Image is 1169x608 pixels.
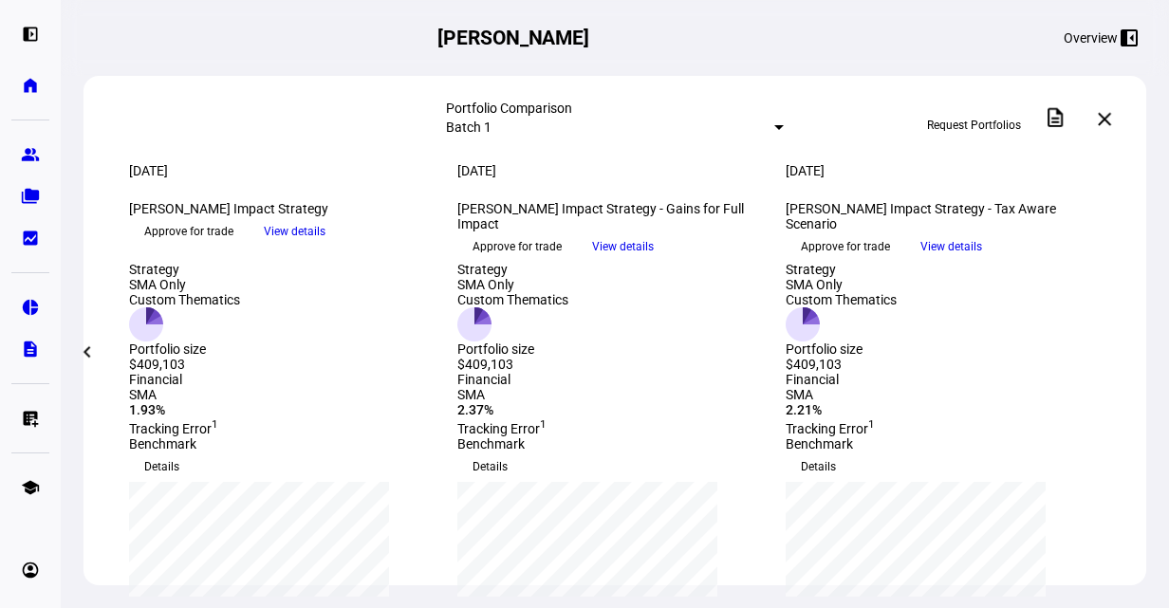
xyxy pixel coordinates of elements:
span: Details [801,451,836,482]
eth-mat-symbol: left_panel_open [21,25,40,44]
span: Tracking Error [129,421,218,436]
div: Strategy [129,262,240,277]
div: SMA Only [457,277,568,292]
eth-mat-symbol: pie_chart [21,298,40,317]
button: Details [457,451,523,482]
div: $409,103 [457,357,568,372]
div: Financial [786,372,1091,387]
mat-icon: chevron_left [76,341,99,363]
div: [PERSON_NAME] Impact Strategy - Gains for Full Impact [457,201,763,231]
div: Portfolio size [786,341,897,357]
div: Financial [457,372,763,387]
span: Approve for trade [473,231,562,262]
a: View details [249,223,341,238]
div: Portfolio Comparison [446,101,785,116]
div: Custom Thematics [457,292,568,307]
sup: 1 [212,417,218,431]
div: SMA [786,387,1091,402]
eth-mat-symbol: home [21,76,40,95]
sup: 1 [868,417,875,431]
eth-mat-symbol: folder_copy [21,187,40,206]
div: Custom Thematics [786,292,897,307]
mat-icon: left_panel_close [1118,27,1141,49]
eth-mat-symbol: school [21,478,40,497]
a: bid_landscape [11,219,49,257]
sup: 1 [540,417,547,431]
span: Approve for trade [144,216,233,247]
div: $409,103 [129,357,240,372]
span: Approve for trade [801,231,890,262]
div: $409,103 [786,357,897,372]
a: group [11,136,49,174]
a: pie_chart [11,288,49,326]
div: 2.37% [457,402,763,417]
div: [DATE] [457,163,763,178]
mat-icon: description [1044,106,1067,129]
div: [DATE] [129,163,435,178]
a: home [11,66,49,104]
div: Strategy [457,262,568,277]
eth-mat-symbol: list_alt_add [21,409,40,428]
div: Strategy [786,262,897,277]
button: Details [786,451,851,482]
div: Financial [129,372,435,387]
div: SMA Only [786,277,897,292]
div: [PERSON_NAME] Impact Strategy [129,201,435,216]
eth-mat-symbol: account_circle [21,561,40,580]
eth-mat-symbol: description [21,340,40,359]
span: Details [144,451,179,482]
div: SMA Only [129,277,240,292]
span: View details [920,232,982,261]
div: SMA [457,387,763,402]
button: Approve for trade [786,231,905,262]
mat-icon: close [1093,108,1116,131]
a: View details [577,238,669,253]
mat-select-trigger: Batch 1 [446,120,492,135]
div: SMA [129,387,435,402]
span: Details [473,451,508,482]
div: Benchmark [129,436,435,451]
span: View details [264,217,325,246]
div: 1.93% [129,402,435,417]
div: [PERSON_NAME] Impact Strategy - Tax Aware Scenario [786,201,1091,231]
div: Benchmark [457,436,763,451]
button: Request Portfolios [912,110,1036,140]
div: 2.21% [786,402,1091,417]
button: View details [249,217,341,246]
div: Benchmark [786,436,1091,451]
a: description [11,330,49,368]
h2: [PERSON_NAME] [437,27,589,49]
div: Portfolio size [457,341,568,357]
div: [DATE] [786,163,1091,178]
span: Tracking Error [457,421,547,436]
span: Request Portfolios [927,110,1021,140]
button: Overview [1048,23,1154,53]
span: Tracking Error [786,421,875,436]
button: Approve for trade [129,216,249,247]
button: View details [577,232,669,261]
div: Overview [1064,30,1118,46]
div: Portfolio size [129,341,240,357]
div: Custom Thematics [129,292,240,307]
button: View details [905,232,997,261]
button: Approve for trade [457,231,577,262]
span: View details [592,232,654,261]
a: View details [905,238,997,253]
button: Details [129,451,195,482]
eth-mat-symbol: group [21,145,40,164]
a: folder_copy [11,177,49,215]
eth-mat-symbol: bid_landscape [21,229,40,248]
